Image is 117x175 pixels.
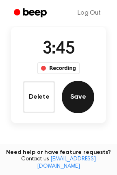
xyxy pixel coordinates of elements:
button: Delete Audio Record [23,81,55,113]
a: Beep [8,5,54,21]
a: [EMAIL_ADDRESS][DOMAIN_NAME] [37,156,96,169]
span: 3:45 [42,41,75,58]
a: Log Out [69,3,109,23]
button: Save Audio Record [62,81,94,113]
span: Contact us [5,156,112,170]
div: Recording [37,62,80,74]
